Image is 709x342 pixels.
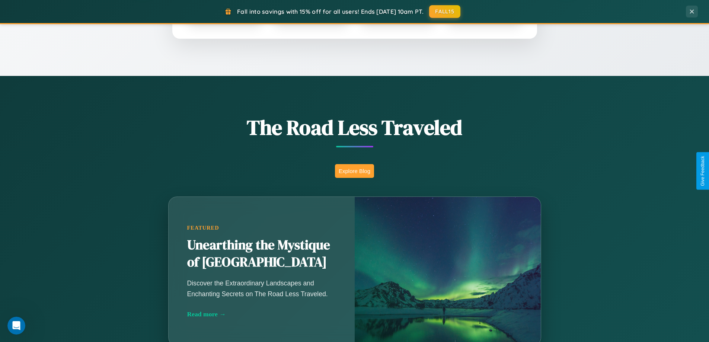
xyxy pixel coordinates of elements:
h2: Unearthing the Mystique of [GEOGRAPHIC_DATA] [187,237,336,271]
span: Fall into savings with 15% off for all users! Ends [DATE] 10am PT. [237,8,424,15]
button: FALL15 [429,5,460,18]
p: Discover the Extraordinary Landscapes and Enchanting Secrets on The Road Less Traveled. [187,278,336,299]
div: Read more → [187,310,336,318]
h1: The Road Less Traveled [131,113,578,142]
div: Featured [187,225,336,231]
button: Explore Blog [335,164,374,178]
iframe: Intercom live chat [7,317,25,335]
div: Give Feedback [700,156,705,186]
